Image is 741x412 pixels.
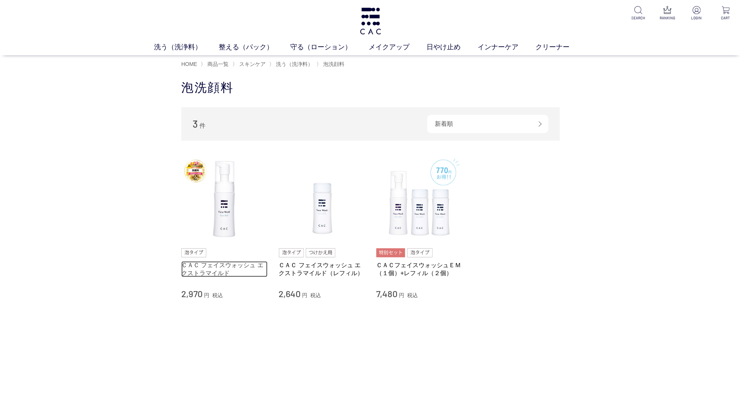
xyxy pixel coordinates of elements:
[206,61,229,67] a: 商品一覧
[376,261,462,277] a: ＣＡＣフェイスウォッシュＥＭ（１個）+レフィル（２個）
[276,61,313,67] span: 洗う（洗浄料）
[238,61,266,67] a: スキンケア
[376,288,397,299] span: 7,480
[302,292,307,298] span: 円
[536,42,587,52] a: クリーナー
[291,42,369,52] a: 守る（ローション）
[274,61,313,67] a: 洗う（洗浄料）
[316,61,346,68] li: 〉
[407,248,432,257] img: 泡タイプ
[212,292,223,298] span: 税込
[658,6,677,21] a: RANKING
[687,6,706,21] a: LOGIN
[687,15,706,21] p: LOGIN
[269,61,315,68] li: 〉
[629,15,648,21] p: SEARCH
[154,42,219,52] a: 洗う（洗浄料）
[207,61,229,67] span: 商品一覧
[716,15,735,21] p: CART
[204,292,209,298] span: 円
[239,61,266,67] span: スキンケア
[181,61,197,67] a: HOME
[716,6,735,21] a: CART
[181,248,206,257] img: 泡タイプ
[376,248,405,257] img: 特別セット
[201,61,230,68] li: 〉
[478,42,536,52] a: インナーケア
[322,61,344,67] a: 泡洗顔料
[279,288,301,299] span: 2,640
[359,8,383,34] img: logo
[181,156,268,242] img: ＣＡＣ フェイスウォッシュ エクストラマイルド
[399,292,404,298] span: 円
[279,261,365,277] a: ＣＡＣ フェイスウォッシュ エクストラマイルド（レフィル）
[427,42,478,52] a: 日やけ止め
[181,288,202,299] span: 2,970
[199,122,205,129] span: 件
[279,156,365,242] img: ＣＡＣ フェイスウォッシュ エクストラマイルド（レフィル）
[219,42,291,52] a: 整える（パック）
[658,15,677,21] p: RANKING
[310,292,321,298] span: 税込
[629,6,648,21] a: SEARCH
[232,61,268,68] li: 〉
[323,61,344,67] span: 泡洗顔料
[193,118,198,130] span: 3
[181,261,268,277] a: ＣＡＣ フェイスウォッシュ エクストラマイルド
[376,156,462,242] img: ＣＡＣフェイスウォッシュＥＭ（１個）+レフィル（２個）
[181,80,560,96] h1: 泡洗顔料
[407,292,418,298] span: 税込
[279,248,304,257] img: 泡タイプ
[427,115,548,133] div: 新着順
[369,42,427,52] a: メイクアップ
[306,248,335,257] img: つけかえ用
